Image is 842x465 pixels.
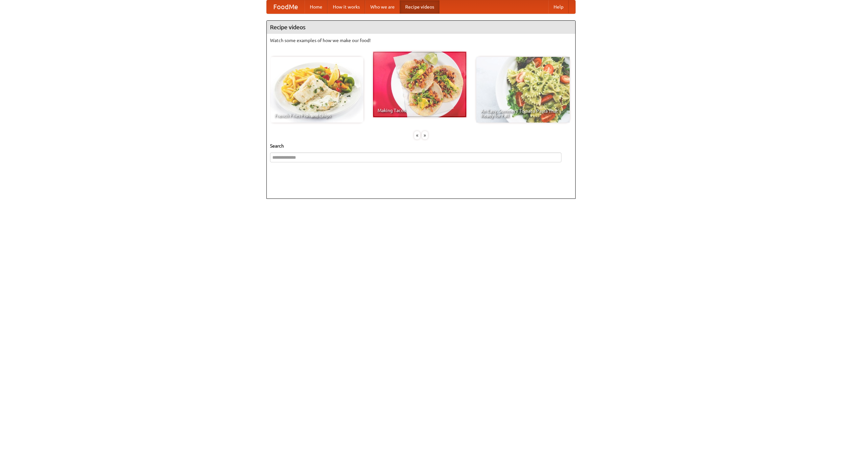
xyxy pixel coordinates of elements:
[476,57,570,123] a: An Easy, Summery Tomato Pasta That's Ready for Fall
[373,52,466,117] a: Making Tacos
[267,21,575,34] h4: Recipe videos
[378,108,462,113] span: Making Tacos
[400,0,439,13] a: Recipe videos
[275,113,359,118] span: French Fries Fish and Chips
[270,57,363,123] a: French Fries Fish and Chips
[414,131,420,139] div: «
[305,0,328,13] a: Home
[267,0,305,13] a: FoodMe
[548,0,569,13] a: Help
[270,143,572,149] h5: Search
[422,131,428,139] div: »
[270,37,572,44] p: Watch some examples of how we make our food!
[365,0,400,13] a: Who we are
[481,109,565,118] span: An Easy, Summery Tomato Pasta That's Ready for Fall
[328,0,365,13] a: How it works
